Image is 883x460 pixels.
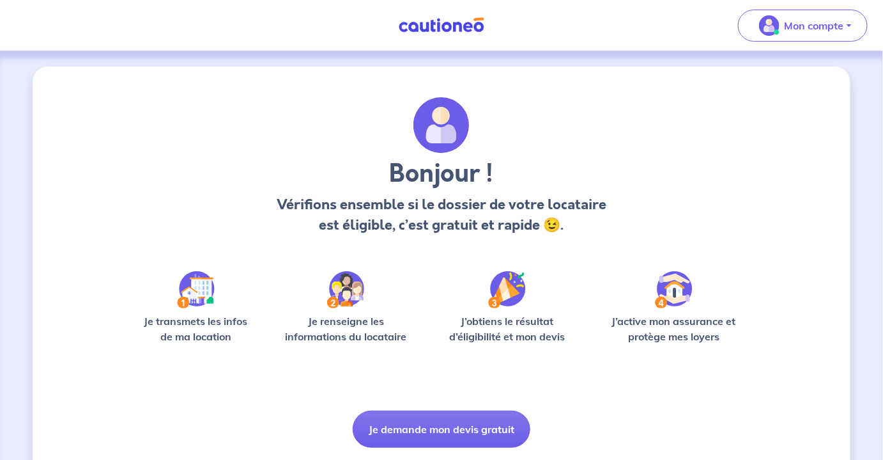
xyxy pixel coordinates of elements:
[785,18,844,33] p: Mon compte
[413,97,470,154] img: archivate
[353,411,530,448] button: Je demande mon devis gratuit
[394,17,489,33] img: Cautioneo
[273,159,610,189] h3: Bonjour !
[599,313,748,344] p: J’active mon assurance et protège mes loyers
[738,10,868,42] button: illu_account_valid_menu.svgMon compte
[488,271,526,308] img: /static/f3e743aab9439237c3e2196e4328bba9/Step-3.svg
[655,271,693,308] img: /static/bfff1cf634d835d9112899e6a3df1a5d/Step-4.svg
[135,313,257,344] p: Je transmets les infos de ma location
[435,313,580,344] p: J’obtiens le résultat d’éligibilité et mon devis
[327,271,364,308] img: /static/c0a346edaed446bb123850d2d04ad552/Step-2.svg
[273,194,610,235] p: Vérifions ensemble si le dossier de votre locataire est éligible, c’est gratuit et rapide 😉.
[277,313,415,344] p: Je renseigne les informations du locataire
[177,271,215,308] img: /static/90a569abe86eec82015bcaae536bd8e6/Step-1.svg
[759,15,779,36] img: illu_account_valid_menu.svg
